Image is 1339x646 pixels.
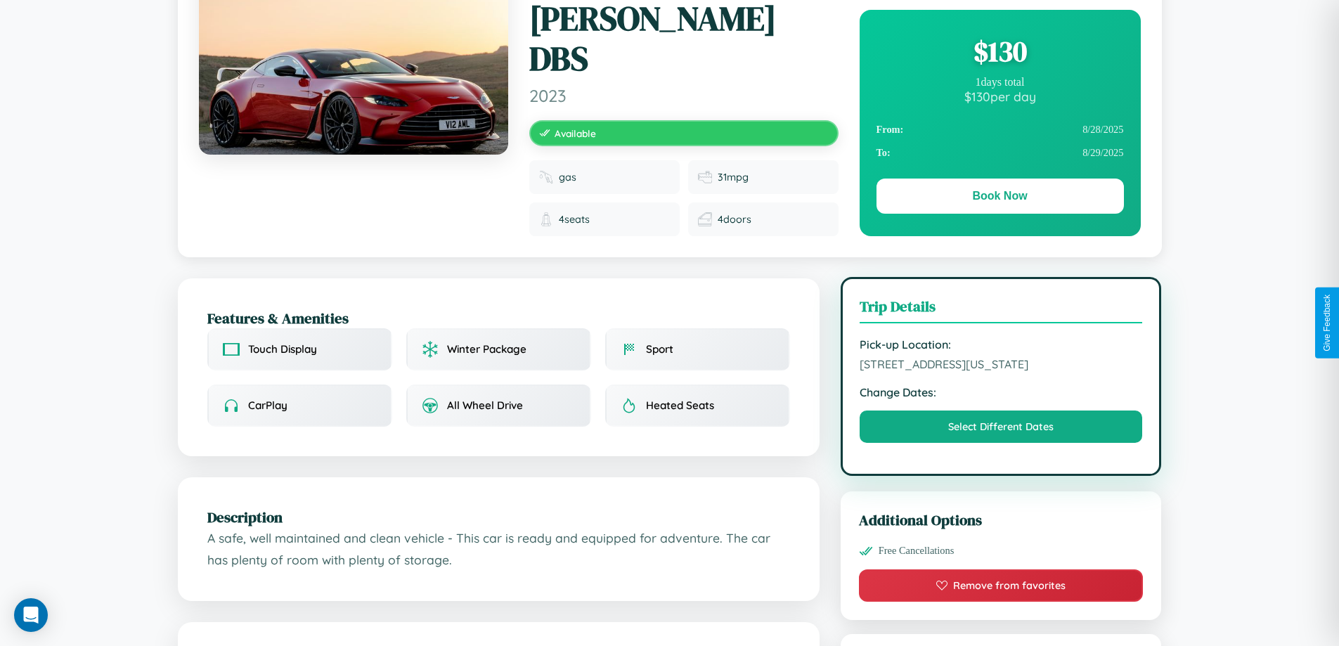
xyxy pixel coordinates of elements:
[879,545,955,557] span: Free Cancellations
[207,308,790,328] h2: Features & Amenities
[877,89,1124,104] div: $ 130 per day
[14,598,48,632] div: Open Intercom Messenger
[559,213,590,226] span: 4 seats
[447,342,526,356] span: Winter Package
[860,385,1143,399] strong: Change Dates:
[860,337,1143,351] strong: Pick-up Location:
[529,85,839,106] span: 2023
[860,357,1143,371] span: [STREET_ADDRESS][US_STATE]
[718,213,751,226] span: 4 doors
[555,127,596,139] span: Available
[207,527,790,571] p: A safe, well maintained and clean vehicle - This car is ready and equipped for adventure. The car...
[877,141,1124,164] div: 8 / 29 / 2025
[698,170,712,184] img: Fuel efficiency
[877,147,891,159] strong: To:
[646,399,714,412] span: Heated Seats
[877,32,1124,70] div: $ 130
[877,179,1124,214] button: Book Now
[860,411,1143,443] button: Select Different Dates
[718,171,749,183] span: 31 mpg
[1322,295,1332,351] div: Give Feedback
[877,76,1124,89] div: 1 days total
[877,118,1124,141] div: 8 / 28 / 2025
[859,569,1144,602] button: Remove from favorites
[646,342,673,356] span: Sport
[248,342,317,356] span: Touch Display
[698,212,712,226] img: Doors
[539,212,553,226] img: Seats
[539,170,553,184] img: Fuel type
[877,124,904,136] strong: From:
[860,296,1143,323] h3: Trip Details
[559,171,576,183] span: gas
[447,399,523,412] span: All Wheel Drive
[859,510,1144,530] h3: Additional Options
[248,399,287,412] span: CarPlay
[207,507,790,527] h2: Description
